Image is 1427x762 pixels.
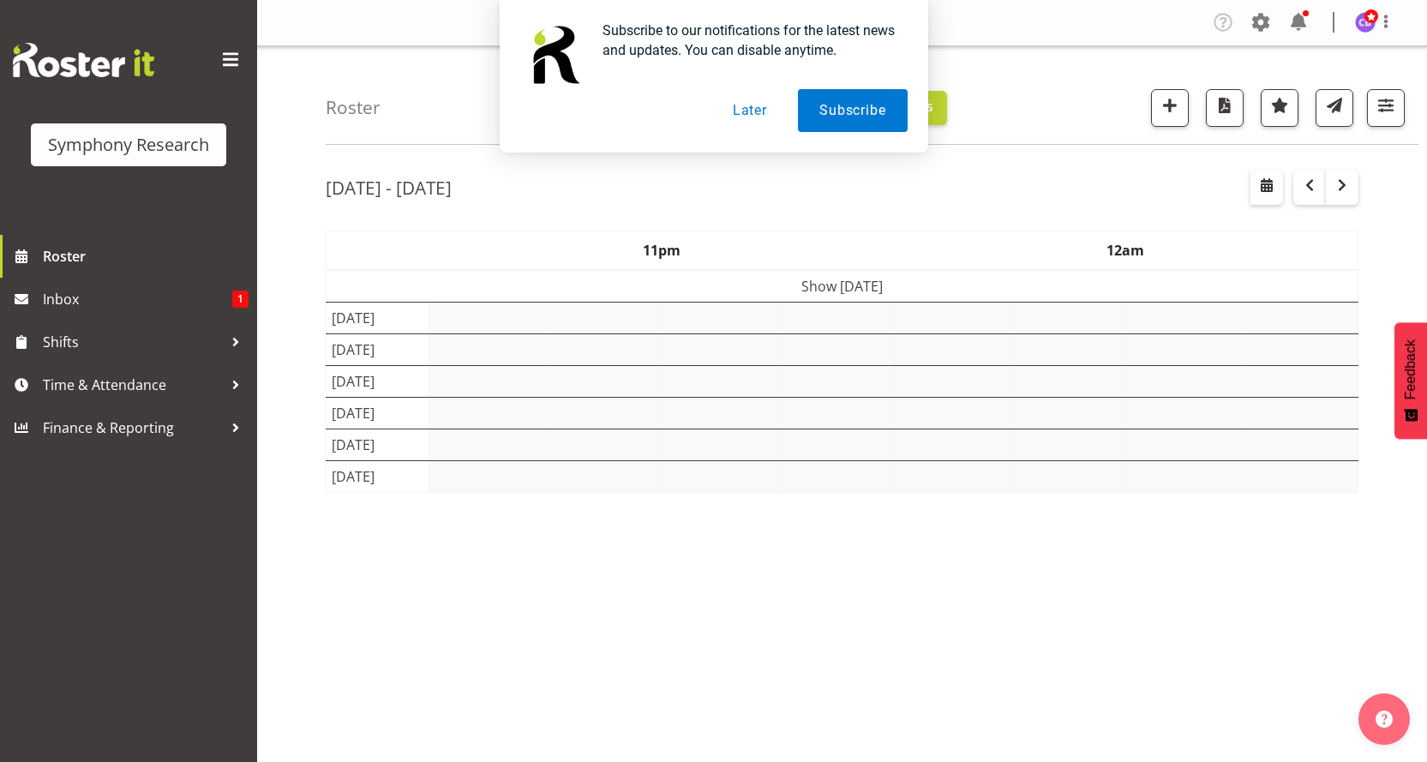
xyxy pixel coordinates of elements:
span: Roster [43,243,249,269]
button: Subscribe [798,89,907,132]
td: Show [DATE] [327,270,1358,303]
div: Subscribe to our notifications for the latest news and updates. You can disable anytime. [589,21,908,60]
span: 1 [232,291,249,308]
h2: [DATE] - [DATE] [326,177,452,199]
th: 11pm [429,231,894,270]
img: help-xxl-2.png [1376,711,1393,728]
span: Feedback [1403,339,1418,399]
button: Later [711,89,788,132]
span: Time & Attendance [43,372,223,398]
td: [DATE] [327,333,429,365]
td: [DATE] [327,365,429,397]
button: Select a specific date within the roster. [1250,171,1283,205]
span: Inbox [43,286,232,312]
th: 12am [894,231,1358,270]
span: Shifts [43,329,223,355]
td: [DATE] [327,429,429,460]
img: notification icon [520,21,589,89]
button: Feedback - Show survey [1394,322,1427,439]
span: Finance & Reporting [43,415,223,441]
td: [DATE] [327,460,429,492]
td: [DATE] [327,397,429,429]
td: [DATE] [327,302,429,333]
